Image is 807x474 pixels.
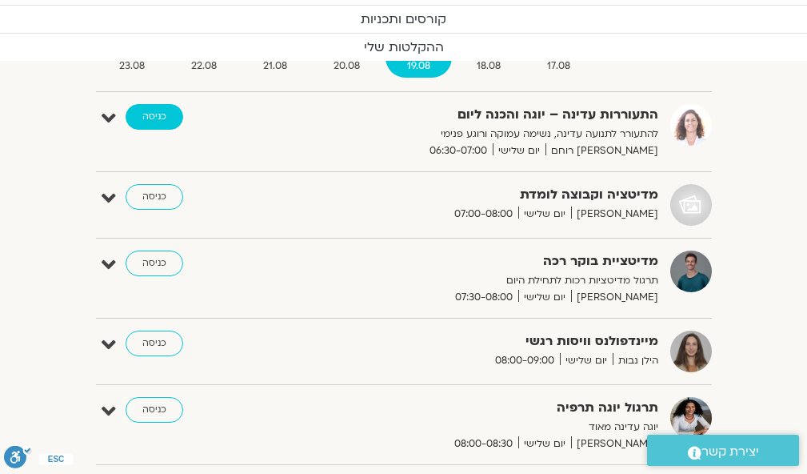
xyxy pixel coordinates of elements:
span: יום שלישי [560,352,613,369]
a: כניסה [126,104,183,130]
strong: מיינדפולנס וויסות רגשי [314,331,658,352]
span: [PERSON_NAME] [571,206,658,223]
a: כניסה [126,184,183,210]
p: להתעורר לתנועה עדינה, נשימה עמוקה ורוגע פנימי [314,126,658,143]
span: [PERSON_NAME] [571,436,658,452]
span: 22.08 [170,58,238,74]
span: 07:30-08:00 [449,289,518,306]
p: תרגול מדיטציות רכות לתחילת היום [314,272,658,289]
span: 08:00-08:30 [449,436,518,452]
p: יוגה עדינה מאוד [314,419,658,436]
strong: מדיטציית בוקר רכה [314,251,658,272]
strong: תרגול יוגה תרפיה [314,397,658,419]
span: 21.08 [242,58,309,74]
span: 18.08 [455,58,522,74]
span: יצירת קשר [701,441,759,463]
span: [PERSON_NAME] [571,289,658,306]
a: יצירת קשר [647,435,799,466]
span: 06:30-07:00 [424,143,493,159]
span: 23.08 [98,58,166,74]
span: [PERSON_NAME] רוחם [545,143,658,159]
span: יום שלישי [518,436,571,452]
a: כניסה [126,331,183,356]
strong: התעוררות עדינה – יוגה והכנה ליום [314,104,658,126]
span: 08:00-09:00 [489,352,560,369]
a: כניסה [126,251,183,276]
strong: מדיטציה וקבוצה לומדת [314,184,658,206]
span: 07:00-08:00 [449,206,518,223]
a: כניסה [126,397,183,423]
span: 17.08 [525,58,592,74]
span: יום שלישי [518,289,571,306]
span: הילן נבות [613,352,658,369]
span: יום שלישי [518,206,571,223]
span: יום שלישי [493,143,545,159]
span: 20.08 [312,58,382,74]
span: 19.08 [386,58,452,74]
